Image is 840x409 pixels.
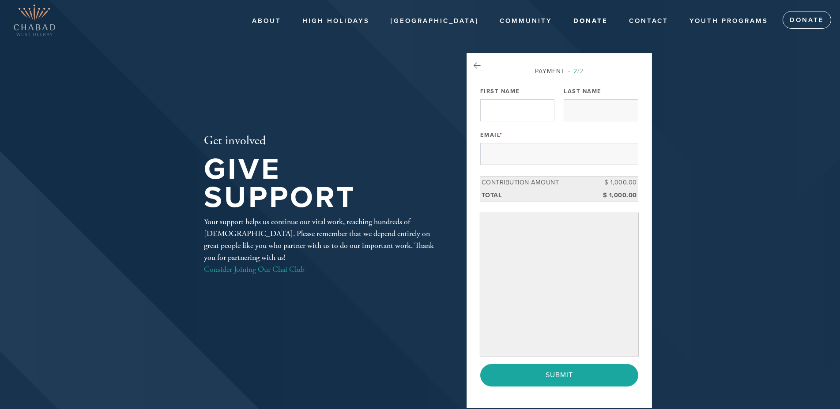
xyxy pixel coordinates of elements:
label: Email [480,131,503,139]
div: Your support helps us continue our vital work, reaching hundreds of [DEMOGRAPHIC_DATA]. Please re... [204,216,438,275]
h1: Give Support [204,155,438,212]
div: Payment [480,67,638,76]
span: /2 [568,68,584,75]
a: Contact [622,13,675,30]
a: Donate [567,13,614,30]
a: High Holidays [296,13,376,30]
iframe: Secure payment input frame [482,215,637,354]
a: Youth Programs [683,13,775,30]
a: About [245,13,288,30]
td: Contribution Amount [480,176,599,189]
a: Community [493,13,559,30]
a: [GEOGRAPHIC_DATA] [384,13,485,30]
span: This field is required. [500,131,503,139]
input: Submit [480,364,638,386]
a: Donate [783,11,831,29]
a: Consider Joining Our Chai Club [204,264,305,274]
h2: Get involved [204,134,438,149]
img: Copy%20of%20West_Delray_Logo.png [13,4,56,36]
td: Total [480,189,599,202]
span: 2 [573,68,577,75]
label: Last Name [564,87,602,95]
td: $ 1,000.00 [599,176,638,189]
label: First Name [480,87,520,95]
td: $ 1,000.00 [599,189,638,202]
